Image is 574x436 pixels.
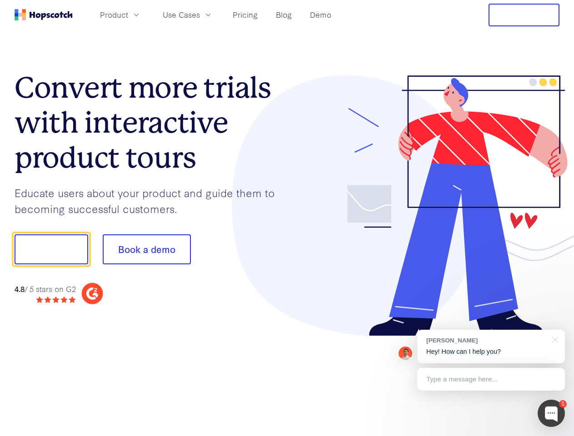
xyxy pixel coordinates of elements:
span: Product [100,9,128,20]
button: Show me! [15,234,88,264]
div: 1 [559,400,567,408]
p: Educate users about your product and guide them to becoming successful customers. [15,185,287,216]
a: Pricing [229,7,261,22]
a: Blog [272,7,295,22]
div: Type a message here... [417,368,565,391]
h1: Convert more trials with interactive product tours [15,70,287,175]
button: Book a demo [103,234,191,264]
div: [PERSON_NAME] [426,336,547,345]
a: Home [15,9,73,20]
a: Demo [306,7,335,22]
span: Use Cases [163,9,200,20]
button: Use Cases [157,7,218,22]
strong: 4.8 [15,283,25,294]
div: / 5 stars on G2 [15,283,76,295]
button: Product [95,7,146,22]
img: Mark Spera [399,347,412,360]
button: Free Trial [489,4,559,26]
p: Hey! How can I help you? [426,347,556,357]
